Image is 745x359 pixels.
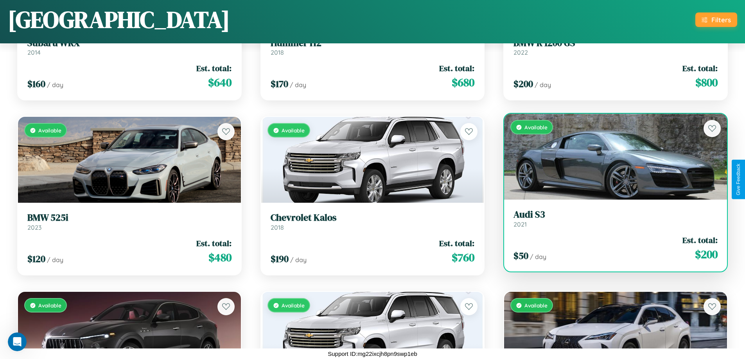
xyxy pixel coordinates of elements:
[695,75,718,90] span: $ 800
[8,4,230,36] h1: [GEOGRAPHIC_DATA]
[196,63,232,74] span: Est. total:
[439,63,474,74] span: Est. total:
[328,348,417,359] p: Support ID: mg22ixcjh8pn9swp1eb
[271,77,288,90] span: $ 170
[682,63,718,74] span: Est. total:
[695,13,737,27] button: Filters
[513,48,528,56] span: 2022
[208,75,232,90] span: $ 640
[38,302,61,309] span: Available
[513,77,533,90] span: $ 200
[47,81,63,89] span: / day
[271,212,475,223] h3: Chevrolet Kalos
[27,223,41,231] span: 2023
[513,209,718,220] h3: Audi S3
[736,164,741,195] div: Give Feedback
[27,77,45,90] span: $ 160
[530,253,546,261] span: / day
[271,223,284,231] span: 2018
[711,16,731,24] div: Filters
[290,81,306,89] span: / day
[27,212,232,231] a: BMW 525i2023
[439,238,474,249] span: Est. total:
[27,48,41,56] span: 2014
[27,212,232,223] h3: BMW 525i
[524,124,548,130] span: Available
[695,246,718,262] span: $ 200
[513,38,718,57] a: BMW R 1200 GS2022
[271,212,475,231] a: Chevrolet Kalos2018
[282,127,305,134] span: Available
[282,302,305,309] span: Available
[452,250,474,265] span: $ 760
[452,75,474,90] span: $ 680
[513,220,527,228] span: 2021
[290,256,307,264] span: / day
[535,81,551,89] span: / day
[38,127,61,134] span: Available
[271,38,475,57] a: Hummer H22018
[513,249,528,262] span: $ 50
[682,234,718,246] span: Est. total:
[513,209,718,228] a: Audi S32021
[47,256,63,264] span: / day
[271,252,289,265] span: $ 190
[27,252,45,265] span: $ 120
[208,250,232,265] span: $ 480
[27,38,232,57] a: Subaru WRX2014
[271,48,284,56] span: 2018
[8,332,27,351] iframe: Intercom live chat
[196,238,232,249] span: Est. total:
[524,302,548,309] span: Available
